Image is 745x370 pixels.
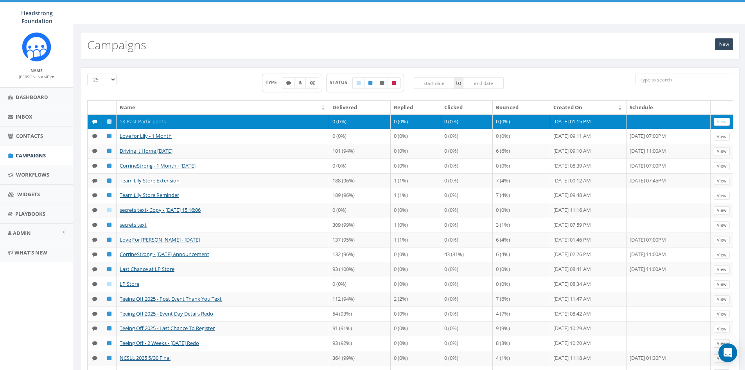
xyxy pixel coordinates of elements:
img: Rally_platform_Icon_1.png [22,32,51,61]
td: 4 (7%) [493,307,550,321]
i: Published [107,178,111,183]
td: 0 (0%) [391,203,441,218]
td: 91 (91%) [329,321,391,336]
a: Love For [PERSON_NAME] - [DATE] [120,236,200,243]
td: [DATE] 11:00AM [627,144,711,159]
td: 188 (96%) [329,173,391,188]
td: [DATE] 08:42 AM [550,307,627,321]
td: 0 (0%) [391,321,441,336]
label: Draft [352,77,365,89]
td: 1 (1%) [391,233,441,247]
th: Clicked [441,101,492,114]
i: Text SMS [92,208,97,213]
small: [PERSON_NAME] [19,74,54,79]
label: Automated Message [305,77,319,89]
td: [DATE] 10:20 AM [550,336,627,351]
th: Bounced [493,101,550,114]
a: View [714,280,730,289]
a: secrets text- Copy - [DATE] 15:16:06 [120,206,201,213]
span: Inbox [16,113,32,120]
td: 93 (92%) [329,336,391,351]
td: 0 (0%) [441,262,492,277]
a: Teeing Off 2025 - Last Chance To Register [120,325,215,332]
td: [DATE] 02:26 PM [550,247,627,262]
i: Text SMS [92,311,97,316]
td: 0 (0%) [441,233,492,247]
span: Campaigns [16,152,46,159]
td: 0 (0%) [441,188,492,203]
td: 0 (0%) [441,351,492,366]
i: Published [107,148,111,153]
label: Text SMS [282,77,295,89]
i: Published [107,341,111,346]
td: 0 (0%) [441,173,492,188]
a: 5K Past Participants [120,118,166,125]
td: 0 (0%) [441,144,492,159]
td: 0 (0%) [329,114,391,129]
a: secrets text [120,221,147,228]
i: Published [107,237,111,242]
td: 0 (0%) [493,114,550,129]
i: Published [107,193,111,198]
td: [DATE] 01:15 PM [550,114,627,129]
td: 0 (0%) [441,307,492,321]
td: 0 (0%) [391,159,441,173]
a: New [715,38,733,50]
td: [DATE] 08:41 AM [550,262,627,277]
i: Text SMS [92,296,97,301]
i: Draft [107,119,111,124]
td: 189 (96%) [329,188,391,203]
td: [DATE] 09:11 AM [550,129,627,144]
i: Published [107,326,111,331]
td: 2 (2%) [391,292,441,307]
i: Text SMS [92,148,97,153]
a: View [714,339,730,348]
td: 0 (0%) [391,129,441,144]
span: STATUS [330,79,353,86]
label: Archived [388,77,401,89]
td: [DATE] 10:29 AM [550,321,627,336]
i: Text SMS [92,163,97,168]
td: 0 (0%) [391,144,441,159]
i: Published [107,163,111,168]
td: [DATE] 07:45PM [627,173,711,188]
a: View [714,147,730,155]
td: [DATE] 07:00PM [627,159,711,173]
a: View [714,310,730,318]
i: Text SMS [92,134,97,139]
td: 0 (0%) [441,277,492,292]
td: 0 (0%) [391,307,441,321]
a: View [714,236,730,244]
td: 4 (1%) [493,351,550,366]
td: 101 (94%) [329,144,391,159]
td: 0 (0%) [493,262,550,277]
span: Headstrong Foundation [21,9,53,25]
i: Draft [107,282,111,287]
th: Schedule [627,101,711,114]
i: Published [107,222,111,227]
small: Name [31,68,43,73]
span: Workflows [16,171,49,178]
td: 0 (0%) [441,321,492,336]
i: Text SMS [92,282,97,287]
td: [DATE] 09:48 AM [550,188,627,203]
td: 0 (0%) [391,247,441,262]
i: Published [107,134,111,139]
a: View [714,162,730,170]
label: Unpublished [376,77,388,89]
td: 43 (31%) [441,247,492,262]
td: 93 (100%) [329,262,391,277]
a: View [714,221,730,229]
td: 0 (0%) [441,114,492,129]
a: Last Chance at LP Store [120,265,174,273]
td: [DATE] 07:00PM [627,233,711,247]
i: Published [107,356,111,361]
td: 0 (0%) [493,277,550,292]
i: Text SMS [286,81,291,85]
label: Published [364,77,377,89]
label: Ringless Voice Mail [294,77,306,89]
td: [DATE] 07:00PM [627,129,711,144]
td: 0 (0%) [441,203,492,218]
td: 8 (8%) [493,336,550,351]
i: Text SMS [92,326,97,331]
